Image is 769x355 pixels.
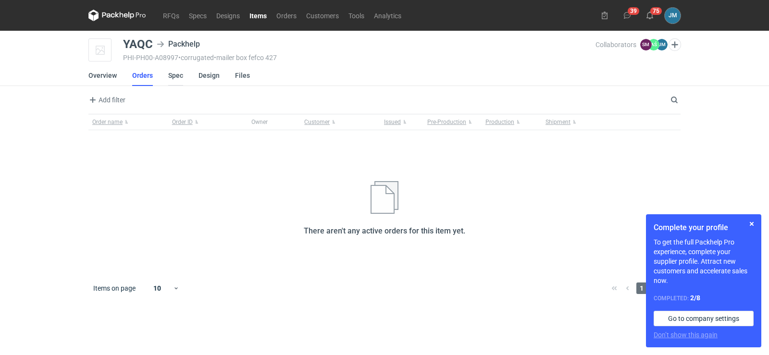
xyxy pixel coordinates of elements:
span: Collaborators [595,41,636,49]
a: Files [235,65,250,86]
div: Completed: [654,293,754,303]
div: Joanna Myślak [665,8,681,24]
button: Skip for now [746,218,757,230]
button: Add filter [87,94,126,106]
input: Search [669,94,699,106]
div: Packhelp [157,38,200,50]
a: Customers [301,10,344,21]
figcaption: SM [640,39,652,50]
a: Designs [211,10,245,21]
span: Add filter [87,94,125,106]
figcaption: JM [656,39,668,50]
svg: Packhelp Pro [88,10,146,21]
a: Spec [168,65,183,86]
a: Go to company settings [654,311,754,326]
span: • mailer box fefco 427 [214,54,277,61]
button: Don’t show this again [654,330,718,340]
div: PHI-PH00-A08997 [123,54,595,61]
figcaption: AŚ [648,39,659,50]
a: Orders [272,10,301,21]
span: Items on page [93,283,136,293]
p: To get the full Packhelp Pro experience, complete your supplier profile. Attract new customers an... [654,237,754,285]
a: Analytics [369,10,406,21]
a: Design [198,65,220,86]
a: Orders [132,65,153,86]
a: Specs [184,10,211,21]
a: RFQs [158,10,184,21]
button: 75 [642,8,657,23]
a: Items [245,10,272,21]
div: 10 [142,282,173,295]
div: YAQC [123,38,153,50]
a: Overview [88,65,117,86]
strong: 2 / 8 [690,294,700,302]
button: JM [665,8,681,24]
button: Edit collaborators [669,38,681,51]
h1: Complete your profile [654,222,754,233]
span: • corrugated [178,54,214,61]
a: Tools [344,10,369,21]
span: 1 [636,282,647,294]
button: 39 [620,8,635,23]
h2: There aren't any active orders for this item yet. [304,225,465,237]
